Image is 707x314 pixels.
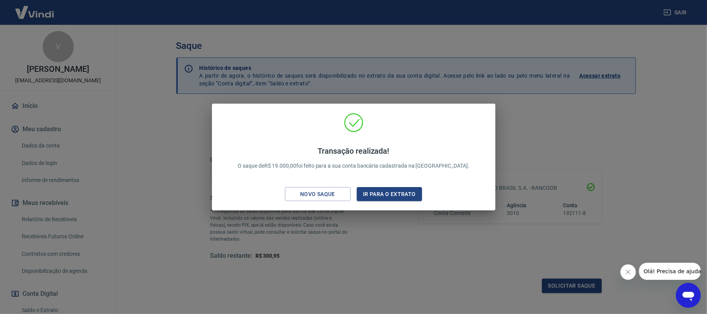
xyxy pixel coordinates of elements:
[238,146,469,170] p: O saque de R$ 19.000,00 foi feito para a sua conta bancária cadastrada na [GEOGRAPHIC_DATA].
[5,5,65,12] span: Olá! Precisa de ajuda?
[291,189,344,199] div: Novo saque
[357,187,422,201] button: Ir para o extrato
[676,283,701,308] iframe: Botão para abrir a janela de mensagens
[620,264,636,280] iframe: Fechar mensagem
[639,263,701,280] iframe: Mensagem da empresa
[285,187,351,201] button: Novo saque
[238,146,469,156] h4: Transação realizada!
